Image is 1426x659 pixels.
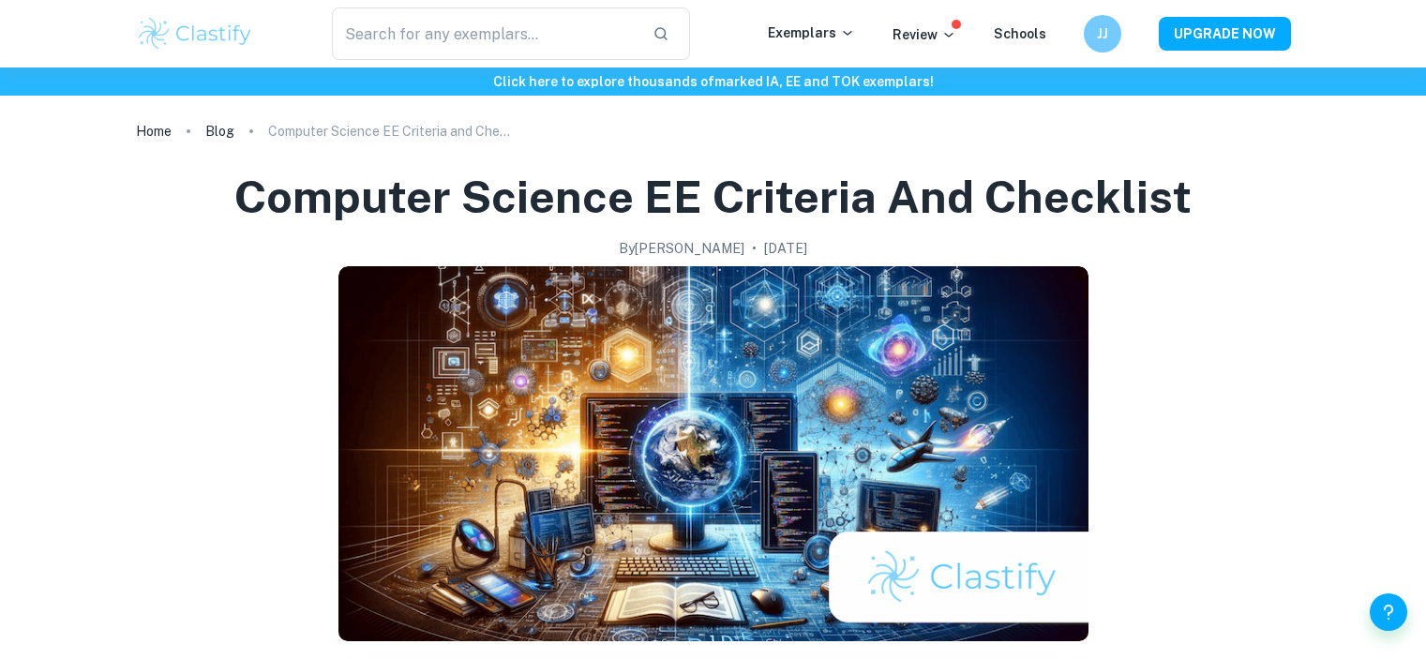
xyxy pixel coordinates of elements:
[619,238,744,259] h2: By [PERSON_NAME]
[268,121,512,142] p: Computer Science EE Criteria and Checklist
[1370,593,1407,631] button: Help and Feedback
[4,71,1422,92] h6: Click here to explore thousands of marked IA, EE and TOK exemplars !
[1091,23,1113,44] h6: JJ
[752,238,757,259] p: •
[136,15,255,52] img: Clastify logo
[338,266,1088,641] img: Computer Science EE Criteria and Checklist cover image
[1084,15,1121,52] button: JJ
[994,26,1046,41] a: Schools
[1159,17,1291,51] button: UPGRADE NOW
[136,118,172,144] a: Home
[205,118,234,144] a: Blog
[768,22,855,43] p: Exemplars
[332,7,638,60] input: Search for any exemplars...
[893,24,956,45] p: Review
[764,238,807,259] h2: [DATE]
[234,167,1192,227] h1: Computer Science EE Criteria and Checklist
